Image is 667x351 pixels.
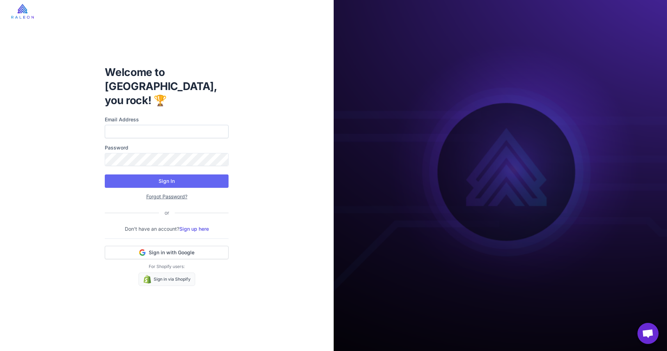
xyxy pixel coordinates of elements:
[105,174,229,188] button: Sign In
[105,116,229,123] label: Email Address
[179,226,209,232] a: Sign up here
[105,225,229,233] p: Don't have an account?
[159,209,175,217] div: or
[139,273,195,286] a: Sign in via Shopify
[11,4,34,19] img: raleon-logo-whitebg.9aac0268.jpg
[105,246,229,259] button: Sign in with Google
[105,65,229,107] h1: Welcome to [GEOGRAPHIC_DATA], you rock! 🏆
[149,249,194,256] span: Sign in with Google
[105,144,229,152] label: Password
[146,193,187,199] a: Forgot Password?
[105,263,229,270] p: For Shopify users:
[637,323,659,344] div: Open chat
